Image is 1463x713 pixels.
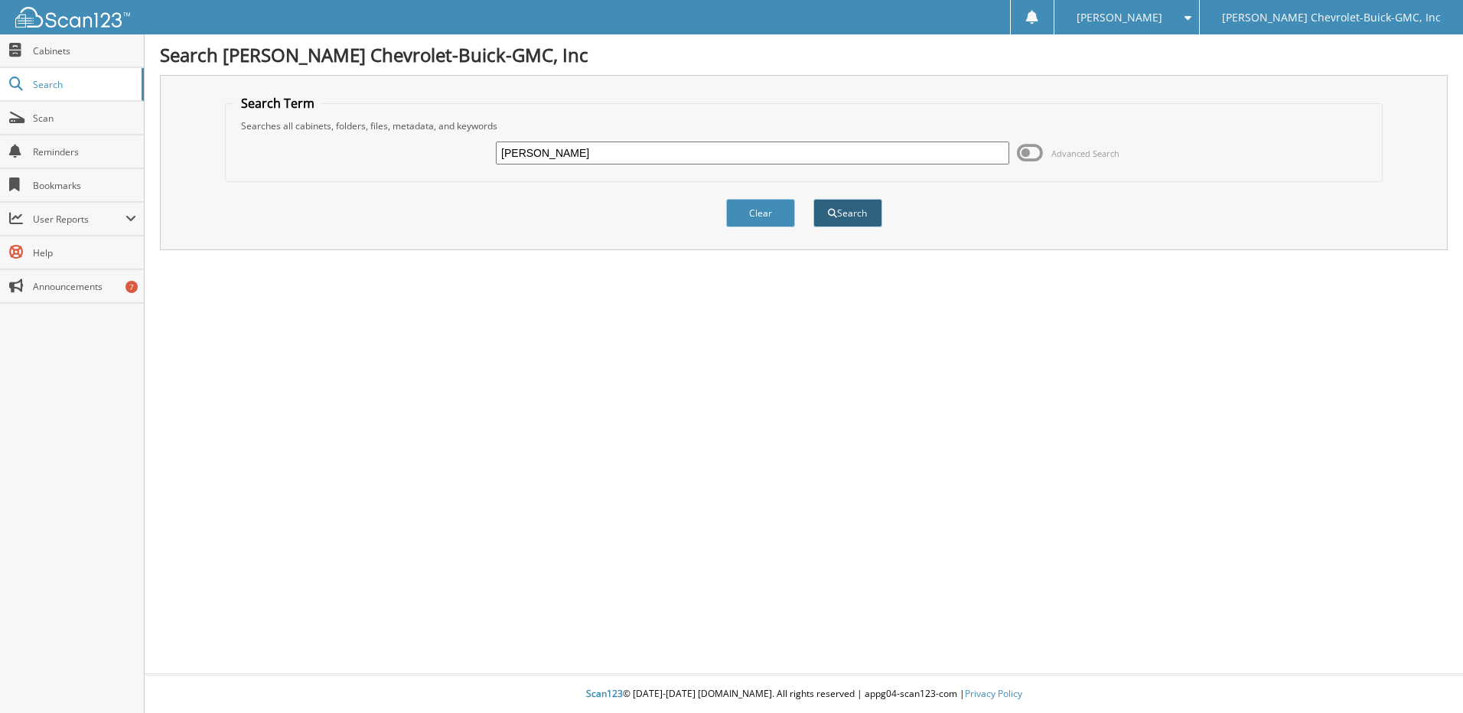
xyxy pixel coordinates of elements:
[726,199,795,227] button: Clear
[33,179,136,192] span: Bookmarks
[1386,640,1463,713] iframe: Chat Widget
[33,213,125,226] span: User Reports
[233,119,1374,132] div: Searches all cabinets, folders, files, metadata, and keywords
[1051,148,1119,159] span: Advanced Search
[1077,13,1162,22] span: [PERSON_NAME]
[1222,13,1441,22] span: [PERSON_NAME] Chevrolet-Buick-GMC, Inc
[586,687,623,700] span: Scan123
[160,42,1448,67] h1: Search [PERSON_NAME] Chevrolet-Buick-GMC, Inc
[965,687,1022,700] a: Privacy Policy
[125,281,138,293] div: 7
[33,112,136,125] span: Scan
[33,78,134,91] span: Search
[233,95,322,112] legend: Search Term
[33,145,136,158] span: Reminders
[813,199,882,227] button: Search
[145,676,1463,713] div: © [DATE]-[DATE] [DOMAIN_NAME]. All rights reserved | appg04-scan123-com |
[15,7,130,28] img: scan123-logo-white.svg
[33,280,136,293] span: Announcements
[33,44,136,57] span: Cabinets
[33,246,136,259] span: Help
